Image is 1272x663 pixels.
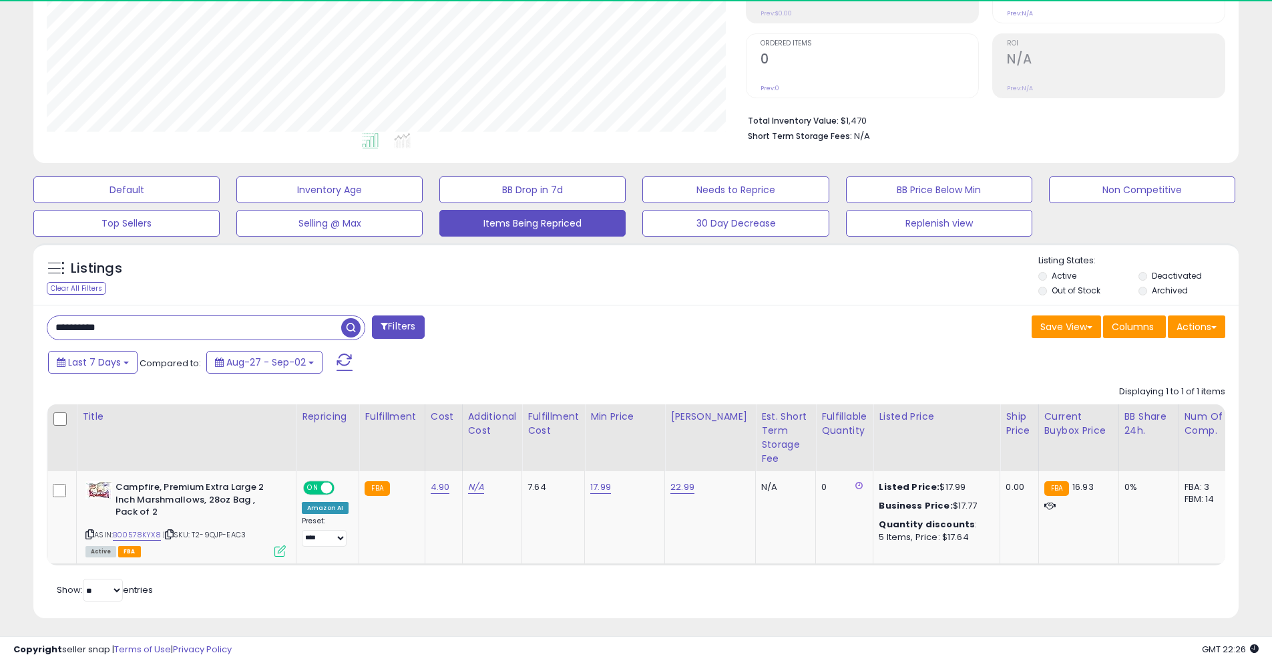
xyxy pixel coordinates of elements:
[1185,481,1229,493] div: FBA: 3
[163,529,246,540] span: | SKU: T2-9QJP-EAC3
[1044,410,1113,438] div: Current Buybox Price
[761,84,779,92] small: Prev: 0
[333,483,354,494] span: OFF
[761,9,792,17] small: Prev: $0.00
[85,546,116,557] span: All listings currently available for purchase on Amazon
[206,351,323,374] button: Aug-27 - Sep-02
[879,481,939,493] b: Listed Price:
[116,481,278,522] b: Campfire, Premium Extra Large 2 Inch Marshmallows, 28oz Bag , Pack of 2
[1007,84,1033,92] small: Prev: N/A
[748,112,1215,128] li: $1,470
[879,518,975,531] b: Quantity discounts
[57,583,153,596] span: Show: entries
[748,115,839,126] b: Total Inventory Value:
[1168,315,1225,338] button: Actions
[1202,643,1259,656] span: 2025-09-11 22:26 GMT
[71,259,122,278] h5: Listings
[140,357,201,370] span: Compared to:
[1185,493,1229,505] div: FBM: 14
[879,531,990,543] div: 5 Items, Price: $17.64
[236,210,423,237] button: Selling @ Max
[854,130,870,142] span: N/A
[468,410,517,438] div: Additional Cost
[173,643,232,656] a: Privacy Policy
[1152,270,1202,281] label: Deactivated
[879,481,990,493] div: $17.99
[1124,410,1173,438] div: BB Share 24h.
[85,481,112,499] img: 51XEXFk8lYL._SL40_.jpg
[118,546,141,557] span: FBA
[431,481,450,494] a: 4.90
[13,643,62,656] strong: Copyright
[82,410,290,424] div: Title
[590,481,611,494] a: 17.99
[113,529,161,541] a: B00578KYX8
[302,502,349,514] div: Amazon AI
[431,410,457,424] div: Cost
[1007,51,1225,70] h2: N/A
[642,176,829,203] button: Needs to Reprice
[1103,315,1166,338] button: Columns
[302,517,349,547] div: Preset:
[85,481,286,555] div: ASIN:
[48,351,138,374] button: Last 7 Days
[1049,176,1235,203] button: Non Competitive
[748,130,852,142] b: Short Term Storage Fees:
[821,481,863,493] div: 0
[236,176,423,203] button: Inventory Age
[439,210,626,237] button: Items Being Repriced
[1007,40,1225,47] span: ROI
[527,410,579,438] div: Fulfillment Cost
[761,40,978,47] span: Ordered Items
[47,282,106,295] div: Clear All Filters
[1119,386,1225,398] div: Displaying 1 to 1 of 1 items
[846,210,1032,237] button: Replenish view
[304,483,321,494] span: ON
[879,500,990,512] div: $17.77
[1052,270,1076,281] label: Active
[1007,9,1033,17] small: Prev: N/A
[670,481,694,494] a: 22.99
[68,356,121,369] span: Last 7 Days
[642,210,829,237] button: 30 Day Decrease
[226,356,306,369] span: Aug-27 - Sep-02
[1006,481,1028,493] div: 0.00
[439,176,626,203] button: BB Drop in 7d
[761,410,810,466] div: Est. Short Term Storage Fee
[365,410,419,424] div: Fulfillment
[821,410,867,438] div: Fulfillable Quantity
[879,499,952,512] b: Business Price:
[1124,481,1169,493] div: 0%
[879,519,990,531] div: :
[1044,481,1069,496] small: FBA
[1185,410,1233,438] div: Num of Comp.
[365,481,389,496] small: FBA
[879,410,994,424] div: Listed Price
[846,176,1032,203] button: BB Price Below Min
[13,644,232,656] div: seller snap | |
[468,481,484,494] a: N/A
[527,481,574,493] div: 7.64
[1152,285,1188,296] label: Archived
[1072,481,1094,493] span: 16.93
[761,51,978,70] h2: 0
[1032,315,1101,338] button: Save View
[372,315,424,339] button: Filters
[1052,285,1100,296] label: Out of Stock
[114,643,171,656] a: Terms of Use
[761,481,805,493] div: N/A
[670,410,750,424] div: [PERSON_NAME]
[590,410,659,424] div: Min Price
[1006,410,1032,438] div: Ship Price
[33,210,220,237] button: Top Sellers
[1038,255,1239,267] p: Listing States:
[302,410,353,424] div: Repricing
[33,176,220,203] button: Default
[1112,320,1154,334] span: Columns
